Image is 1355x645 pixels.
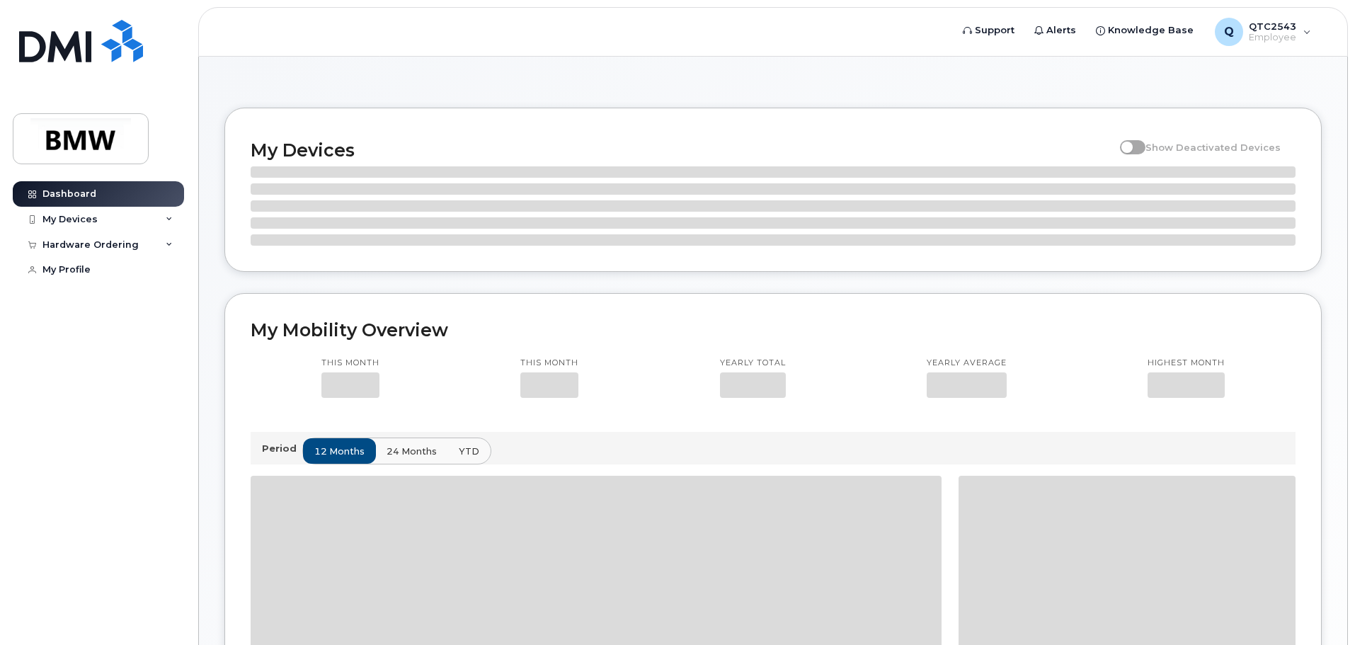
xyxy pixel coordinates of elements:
p: Yearly average [927,358,1007,369]
h2: My Devices [251,139,1113,161]
p: This month [321,358,379,369]
p: Yearly total [720,358,786,369]
p: Period [262,442,302,455]
h2: My Mobility Overview [251,319,1296,341]
input: Show Deactivated Devices [1120,134,1131,145]
span: YTD [459,445,479,458]
p: Highest month [1148,358,1225,369]
span: 24 months [387,445,437,458]
p: This month [520,358,578,369]
span: Show Deactivated Devices [1145,142,1281,153]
